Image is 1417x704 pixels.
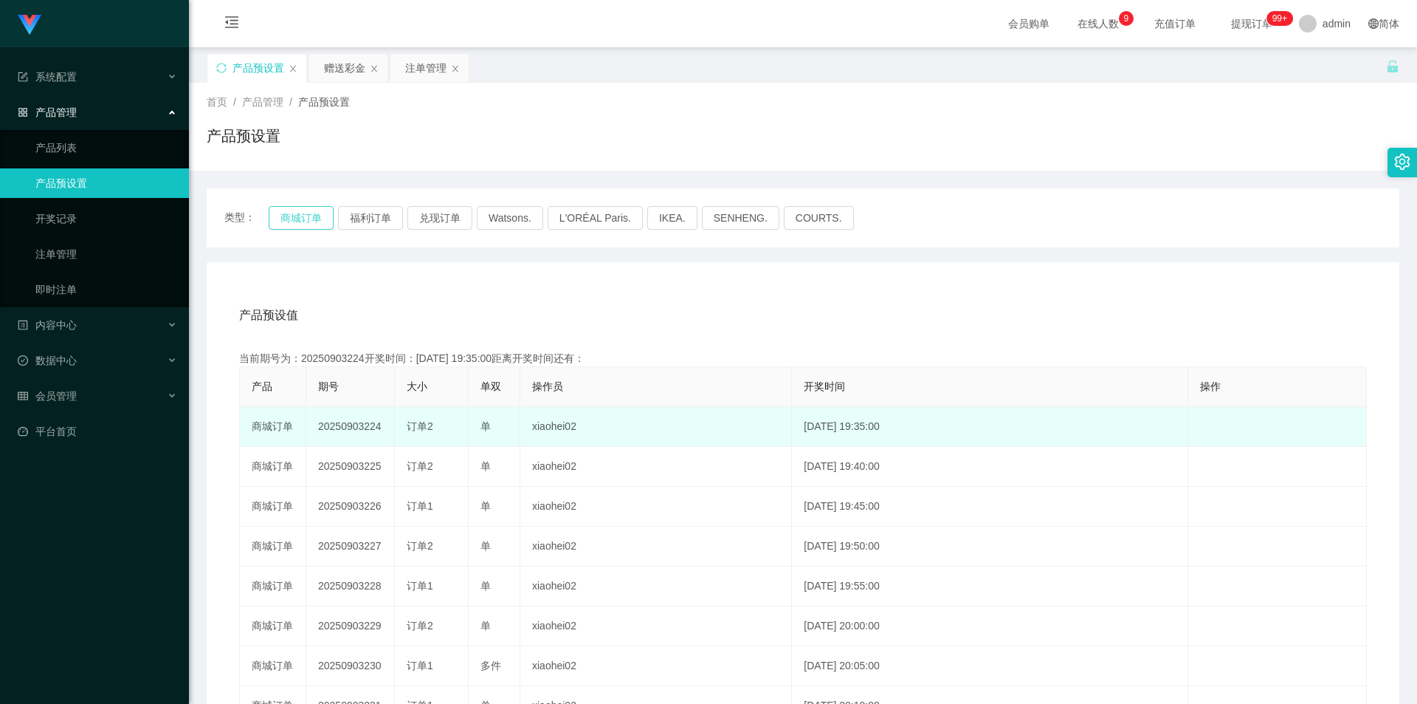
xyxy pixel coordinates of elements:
span: 订单2 [407,620,433,632]
span: 单 [480,620,491,632]
td: [DATE] 20:00:00 [792,606,1188,646]
span: 产品管理 [242,96,283,108]
span: 单双 [480,380,501,392]
span: 订单1 [407,500,433,512]
a: 即时注单 [35,275,177,304]
td: 商城订单 [240,606,306,646]
button: IKEA. [647,206,697,230]
td: 商城订单 [240,407,306,447]
td: xiaohei02 [520,646,792,686]
button: 兑现订单 [407,206,472,230]
div: 产品预设置 [232,54,284,82]
span: 系统配置 [18,71,77,83]
i: 图标: sync [216,63,227,73]
i: 图标: close [289,64,297,73]
td: [DATE] 19:45:00 [792,487,1188,527]
span: 提现订单 [1224,18,1280,29]
span: 产品管理 [18,106,77,118]
span: 在线人数 [1070,18,1126,29]
span: 订单2 [407,540,433,552]
td: 商城订单 [240,567,306,606]
td: 20250903226 [306,487,395,527]
span: 订单2 [407,460,433,472]
span: 开奖时间 [804,380,845,392]
span: 期号 [318,380,339,392]
p: 9 [1124,11,1129,26]
td: 商城订单 [240,487,306,527]
td: xiaohei02 [520,447,792,487]
td: 20250903230 [306,646,395,686]
td: xiaohei02 [520,567,792,606]
span: 单 [480,540,491,552]
div: 注单管理 [405,54,447,82]
i: 图标: unlock [1386,60,1399,73]
td: xiaohei02 [520,606,792,646]
a: 产品列表 [35,133,177,163]
button: COURTS. [784,206,854,230]
td: 20250903228 [306,567,395,606]
i: 图标: global [1368,18,1379,29]
td: [DATE] 19:35:00 [792,407,1188,447]
span: 产品预设值 [239,307,298,324]
span: 单 [480,420,491,432]
i: 图标: close [451,64,460,73]
span: 订单2 [407,420,433,432]
a: 开奖记录 [35,204,177,233]
h1: 产品预设置 [207,125,280,147]
span: 多件 [480,660,501,671]
span: 单 [480,500,491,512]
span: / [233,96,236,108]
span: 操作 [1200,380,1221,392]
span: 操作员 [532,380,563,392]
i: 图标: check-circle-o [18,355,28,366]
i: 图标: setting [1394,154,1410,170]
i: 图标: profile [18,320,28,330]
span: / [289,96,292,108]
i: 图标: form [18,72,28,82]
td: 20250903229 [306,606,395,646]
td: [DATE] 20:05:00 [792,646,1188,686]
span: 订单1 [407,660,433,671]
i: 图标: menu-fold [207,1,257,48]
td: 商城订单 [240,447,306,487]
td: 商城订单 [240,527,306,567]
td: [DATE] 19:55:00 [792,567,1188,606]
td: [DATE] 19:50:00 [792,527,1188,567]
div: 当前期号为：20250903224开奖时间：[DATE] 19:35:00距离开奖时间还有： [239,351,1367,366]
a: 图标: dashboard平台首页 [18,417,177,446]
span: 订单1 [407,580,433,592]
span: 充值订单 [1147,18,1203,29]
button: SENHENG. [702,206,779,230]
td: xiaohei02 [520,407,792,447]
a: 产品预设置 [35,168,177,198]
td: xiaohei02 [520,487,792,527]
span: 产品 [252,380,272,392]
span: 会员管理 [18,390,77,402]
span: 产品预设置 [298,96,350,108]
span: 单 [480,460,491,472]
button: Watsons. [477,206,543,230]
button: 商城订单 [269,206,334,230]
td: 商城订单 [240,646,306,686]
span: 大小 [407,380,427,392]
button: L'ORÉAL Paris. [548,206,643,230]
td: 20250903224 [306,407,395,447]
td: 20250903225 [306,447,395,487]
div: 赠送彩金 [324,54,365,82]
span: 内容中心 [18,319,77,331]
td: [DATE] 19:40:00 [792,447,1188,487]
button: 福利订单 [338,206,403,230]
i: 图标: close [370,64,379,73]
a: 注单管理 [35,239,177,269]
img: logo.9652507e.png [18,15,41,35]
td: 20250903227 [306,527,395,567]
span: 数据中心 [18,355,77,366]
span: 类型： [224,206,269,230]
sup: 9 [1119,11,1134,26]
sup: 1062 [1266,11,1293,26]
span: 首页 [207,96,227,108]
td: xiaohei02 [520,527,792,567]
i: 图标: table [18,391,28,401]
span: 单 [480,580,491,592]
i: 图标: appstore-o [18,107,28,117]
